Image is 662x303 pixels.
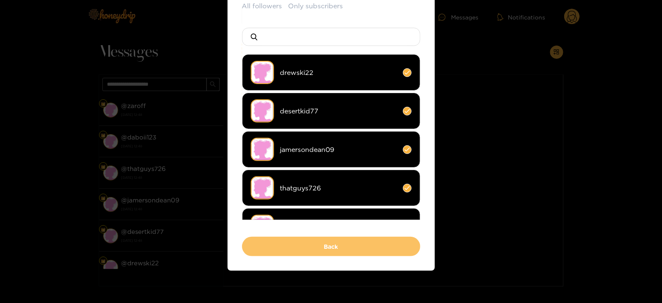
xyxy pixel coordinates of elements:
img: no-avatar.png [251,215,274,238]
img: no-avatar.png [251,138,274,161]
button: All followers [242,1,282,11]
img: no-avatar.png [251,61,274,84]
button: Only subscribers [289,1,343,11]
span: thatguys726 [280,183,397,193]
span: desertkid77 [280,106,397,116]
img: no-avatar.png [251,99,274,123]
button: Back [242,237,420,256]
span: jamersondean09 [280,145,397,154]
span: drewski22 [280,68,397,77]
img: no-avatar.png [251,176,274,200]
